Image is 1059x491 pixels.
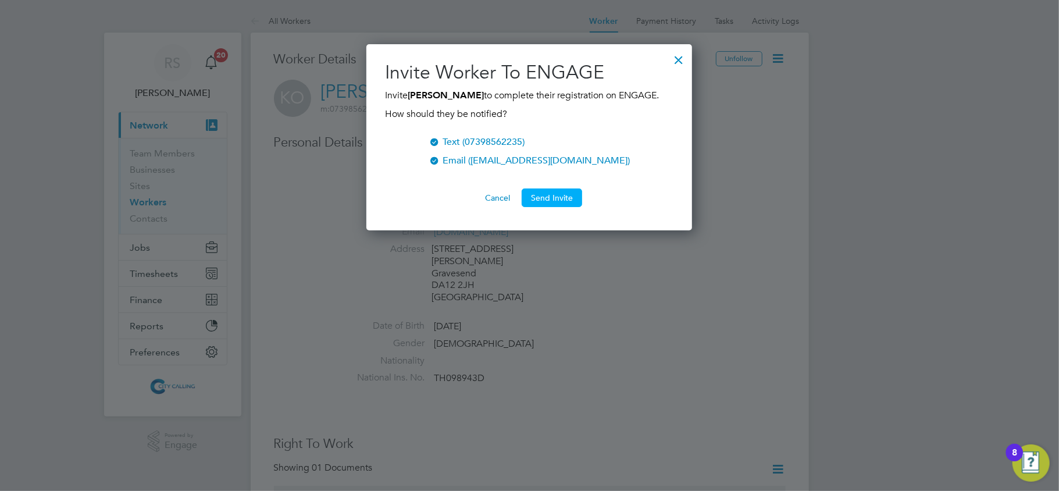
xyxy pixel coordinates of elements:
[476,188,519,207] button: Cancel
[1012,453,1017,468] div: 8
[385,61,673,85] h2: Invite Worker To ENGAGE
[522,188,582,207] button: Send Invite
[408,90,484,101] b: [PERSON_NAME]
[385,88,673,121] div: Invite to complete their registration on ENGAGE.
[443,135,525,149] div: Text (07398562235)
[443,154,630,168] div: Email ([EMAIL_ADDRESS][DOMAIN_NAME])
[385,102,673,121] div: How should they be notified?
[1012,444,1050,482] button: Open Resource Center, 8 new notifications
